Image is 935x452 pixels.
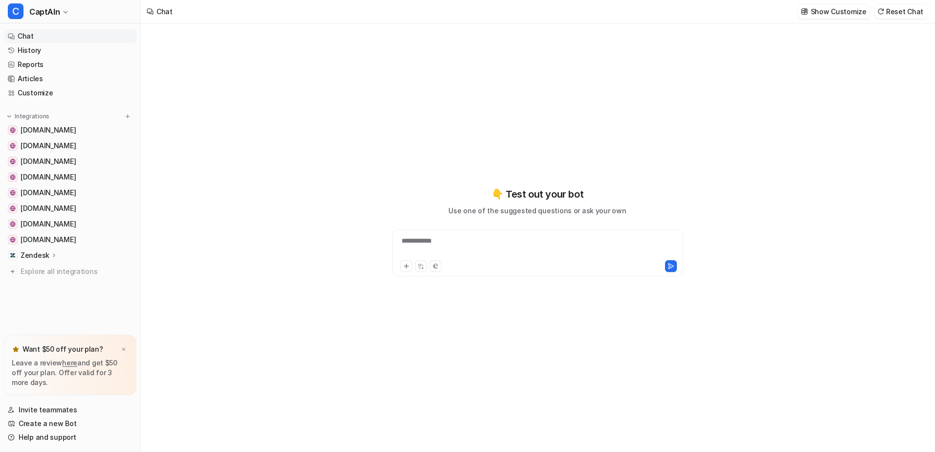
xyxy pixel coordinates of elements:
[4,217,136,231] a: www.inselexpress.de[DOMAIN_NAME]
[12,345,20,353] img: star
[21,250,49,260] p: Zendesk
[4,430,136,444] a: Help and support
[10,205,16,211] img: www.inseltouristik.de
[29,5,60,19] span: CaptAIn
[10,143,16,149] img: www.nordsee-bike.de
[4,58,136,71] a: Reports
[4,186,136,200] a: www.inselfaehre.de[DOMAIN_NAME]
[4,44,136,57] a: History
[8,3,23,19] span: C
[21,219,76,229] span: [DOMAIN_NAME]
[8,267,18,276] img: explore all integrations
[10,221,16,227] img: www.inselexpress.de
[4,233,136,247] a: www.inselparker.de[DOMAIN_NAME]
[62,359,77,367] a: here
[21,125,76,135] span: [DOMAIN_NAME]
[4,139,136,153] a: www.nordsee-bike.de[DOMAIN_NAME]
[4,86,136,100] a: Customize
[877,8,884,15] img: reset
[10,127,16,133] img: www.frisonaut.de
[4,123,136,137] a: www.frisonaut.de[DOMAIN_NAME]
[10,158,16,164] img: www.inselflieger.de
[21,203,76,213] span: [DOMAIN_NAME]
[10,174,16,180] img: www.inselbus-norderney.de
[156,6,173,17] div: Chat
[21,141,76,151] span: [DOMAIN_NAME]
[12,358,129,387] p: Leave a review and get $50 off your plan. Offer valid for 3 more days.
[21,157,76,166] span: [DOMAIN_NAME]
[4,72,136,86] a: Articles
[4,29,136,43] a: Chat
[798,4,870,19] button: Show Customize
[4,417,136,430] a: Create a new Bot
[4,155,136,168] a: www.inselflieger.de[DOMAIN_NAME]
[4,202,136,215] a: www.inseltouristik.de[DOMAIN_NAME]
[448,205,626,216] p: Use one of the suggested questions or ask your own
[4,403,136,417] a: Invite teammates
[21,235,76,245] span: [DOMAIN_NAME]
[811,6,867,17] p: Show Customize
[22,344,103,354] p: Want $50 off your plan?
[874,4,927,19] button: Reset Chat
[4,170,136,184] a: www.inselbus-norderney.de[DOMAIN_NAME]
[10,190,16,196] img: www.inselfaehre.de
[4,112,52,121] button: Integrations
[4,265,136,278] a: Explore all integrations
[10,237,16,243] img: www.inselparker.de
[6,113,13,120] img: expand menu
[21,264,133,279] span: Explore all integrations
[10,252,16,258] img: Zendesk
[121,346,127,353] img: x
[15,113,49,120] p: Integrations
[21,172,76,182] span: [DOMAIN_NAME]
[801,8,808,15] img: customize
[491,187,583,202] p: 👇 Test out your bot
[21,188,76,198] span: [DOMAIN_NAME]
[124,113,131,120] img: menu_add.svg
